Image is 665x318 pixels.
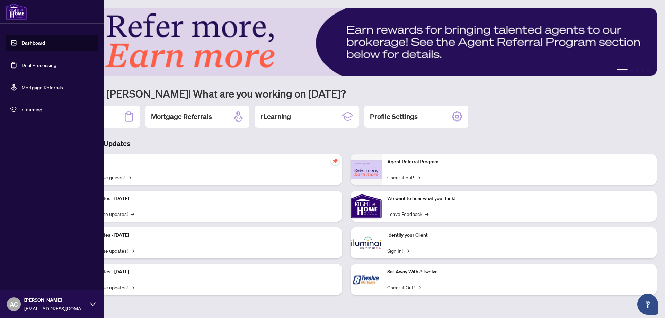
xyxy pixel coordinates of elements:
img: Slide 0 [36,8,657,76]
span: AC [10,299,18,309]
span: → [131,247,134,254]
h2: rLearning [260,112,291,121]
h1: Welcome back [PERSON_NAME]! What are you working on [DATE]? [36,87,657,100]
p: Sail Away With 8Twelve [387,268,651,276]
button: 1 [617,69,628,72]
a: Check it Out!→ [387,283,421,291]
p: Platform Updates - [DATE] [73,268,337,276]
span: → [127,173,131,181]
button: 2 [630,69,633,72]
p: Identify your Client [387,231,651,239]
h3: Brokerage & Industry Updates [36,139,657,148]
a: Sign In!→ [387,247,409,254]
span: → [417,283,421,291]
a: Deal Processing [21,62,56,68]
p: We want to hear what you think! [387,195,651,202]
img: logo [6,3,27,20]
span: pushpin [331,157,339,165]
p: Platform Updates - [DATE] [73,195,337,202]
a: Mortgage Referrals [21,84,63,90]
img: Sail Away With 8Twelve [351,264,382,295]
button: 3 [636,69,639,72]
a: Leave Feedback→ [387,210,428,218]
h2: Profile Settings [370,112,418,121]
span: → [425,210,428,218]
span: → [417,173,420,181]
a: Check it out!→ [387,173,420,181]
span: → [131,210,134,218]
p: Agent Referral Program [387,158,651,166]
span: → [406,247,409,254]
span: [PERSON_NAME] [24,296,87,304]
button: 4 [641,69,644,72]
img: We want to hear what you think! [351,191,382,222]
button: 5 [647,69,650,72]
span: → [131,283,134,291]
img: Agent Referral Program [351,160,382,179]
span: rLearning [21,106,94,113]
span: [EMAIL_ADDRESS][DOMAIN_NAME] [24,305,87,312]
img: Identify your Client [351,227,382,258]
a: Dashboard [21,40,45,46]
h2: Mortgage Referrals [151,112,212,121]
button: Open asap [637,294,658,315]
p: Self-Help [73,158,337,166]
p: Platform Updates - [DATE] [73,231,337,239]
